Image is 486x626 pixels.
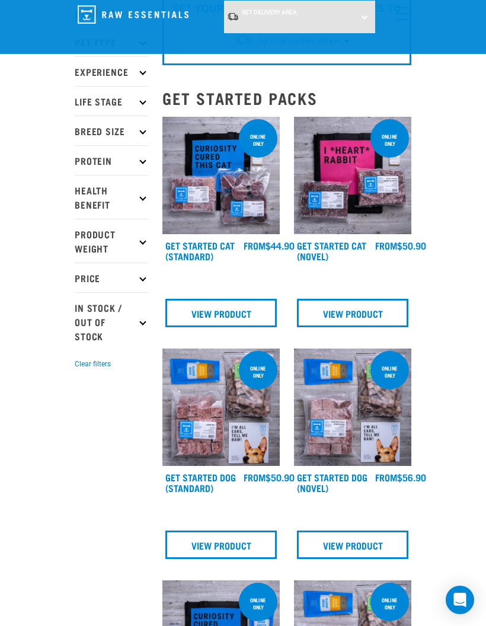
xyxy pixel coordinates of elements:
[165,531,277,559] a: View Product
[75,359,111,369] button: Clear filters
[162,117,280,234] img: Assortment Of Raw Essential Products For Cats Including, Blue And Black Tote Bag With "Curiosity ...
[75,219,148,263] p: Product Weight
[75,145,148,175] p: Protein
[370,359,409,384] div: online only
[375,474,397,480] span: FROM
[239,127,277,152] div: online only
[239,359,277,384] div: online only
[370,591,409,616] div: online only
[446,586,474,614] div: Open Intercom Messenger
[294,117,411,234] img: Assortment Of Raw Essential Products For Cats Including, Pink And Black Tote Bag With "I *Heart* ...
[162,89,411,107] h2: Get Started Packs
[75,292,148,350] p: In Stock / Out Of Stock
[294,349,411,466] img: NSP Dog Novel Update
[244,242,266,248] span: FROM
[165,474,236,490] a: Get Started Dog (Standard)
[375,472,426,483] div: $56.90
[375,242,397,248] span: FROM
[75,175,148,219] p: Health Benefit
[165,299,277,327] a: View Product
[75,56,148,86] p: Experience
[242,9,297,15] span: Set Delivery Area
[297,242,366,258] a: Get Started Cat (Novel)
[244,240,295,251] div: $44.90
[244,474,266,480] span: FROM
[75,263,148,292] p: Price
[239,591,277,616] div: online only
[375,240,426,251] div: $50.90
[297,299,408,327] a: View Product
[165,242,235,258] a: Get Started Cat (Standard)
[370,127,409,152] div: online only
[227,12,239,21] img: van-moving.png
[244,472,295,483] div: $50.90
[297,474,367,490] a: Get Started Dog (Novel)
[162,349,280,466] img: NSP Dog Standard Update
[297,531,408,559] a: View Product
[78,5,188,24] img: Raw Essentials Logo
[75,116,148,145] p: Breed Size
[75,86,148,116] p: Life Stage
